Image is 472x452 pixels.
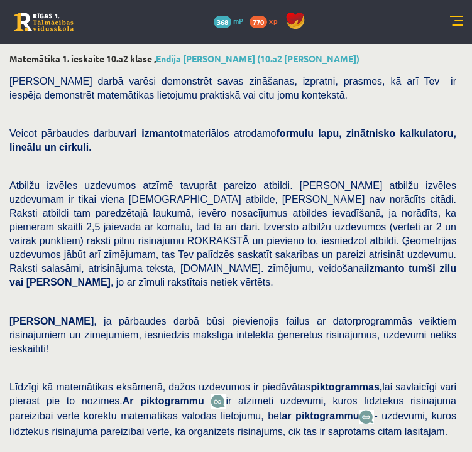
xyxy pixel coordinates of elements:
[9,316,94,326] span: [PERSON_NAME]
[250,16,283,26] a: 770 xp
[9,180,456,288] span: Atbilžu izvēles uzdevumos atzīmē tavuprāt pareizo atbildi. [PERSON_NAME] atbilžu izvēles uzdevuma...
[9,382,456,406] span: Līdzīgi kā matemātikas eksāmenā, dažos uzdevumos ir piedāvātas lai savlaicīgi vari pierast pie to...
[310,382,382,392] b: piktogrammas,
[119,128,183,139] b: vari izmantot
[359,410,374,424] img: wKvN42sLe3LLwAAAABJRU5ErkJggg==
[9,128,456,153] span: Veicot pārbaudes darbu materiālos atrodamo
[214,16,231,28] span: 368
[156,53,359,64] a: Endija [PERSON_NAME] (10.a2 [PERSON_NAME])
[9,53,463,64] h2: Matemātika 1. ieskaite 10.a2 klase ,
[9,76,456,100] span: [PERSON_NAME] darbā varēsi demonstrēt savas zināšanas, izpratni, prasmes, kā arī Tev ir iespēja d...
[9,395,456,421] span: ir atzīmēti uzdevumi, kuros līdztekus risinājuma pareizībai vērtē korektu matemātikas valodas lie...
[366,263,404,274] b: izmanto
[123,395,204,406] b: Ar piktogrammu
[211,394,226,409] img: JfuEzvunn4EvwAAAAASUVORK5CYII=
[9,316,456,354] span: , ja pārbaudes darbā būsi pievienojis failus ar datorprogrammās veiktiem risinājumiem un zīmējumi...
[269,16,277,26] span: xp
[250,16,267,28] span: 770
[14,13,74,31] a: Rīgas 1. Tālmācības vidusskola
[9,411,456,436] span: - uzdevumi, kuros līdztekus risinājuma pareizībai vērtē, kā organizēts risinājums, cik tas ir sap...
[282,411,359,421] b: ar piktogrammu
[233,16,243,26] span: mP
